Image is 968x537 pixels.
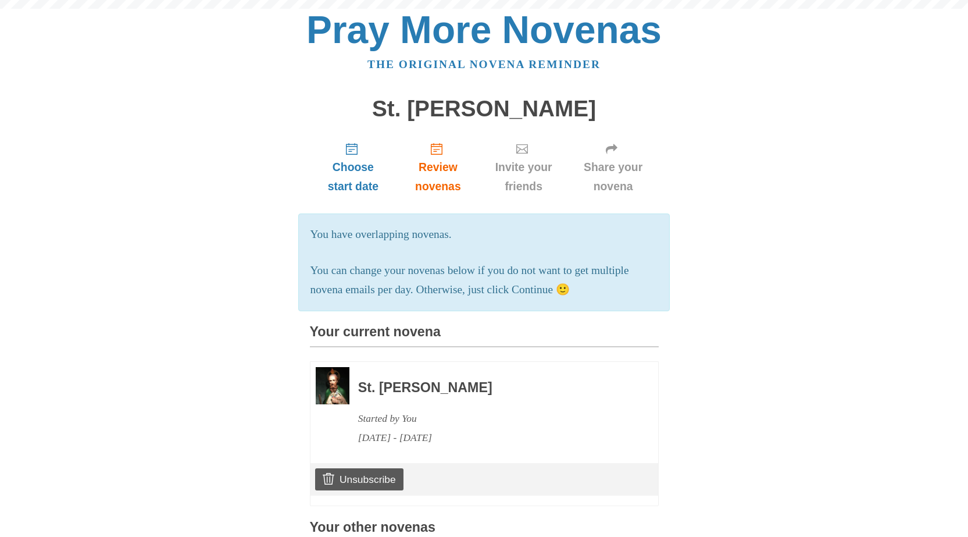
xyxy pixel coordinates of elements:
a: Pray More Novenas [306,8,662,51]
a: Invite your friends [480,133,568,202]
span: Review novenas [408,158,467,196]
h3: Your current novena [310,325,659,347]
a: Review novenas [397,133,479,202]
a: Share your novena [568,133,659,202]
div: Started by You [358,409,627,428]
a: Choose start date [310,133,397,202]
p: You can change your novenas below if you do not want to get multiple novena emails per day. Other... [310,261,658,300]
span: Choose start date [322,158,385,196]
h1: St. [PERSON_NAME] [310,97,659,122]
a: The original novena reminder [367,58,601,70]
h3: St. [PERSON_NAME] [358,380,627,396]
span: Invite your friends [491,158,556,196]
img: Novena image [316,367,349,404]
p: You have overlapping novenas. [310,225,658,244]
div: [DATE] - [DATE] [358,428,627,447]
a: Unsubscribe [315,468,403,490]
span: Share your novena [580,158,647,196]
